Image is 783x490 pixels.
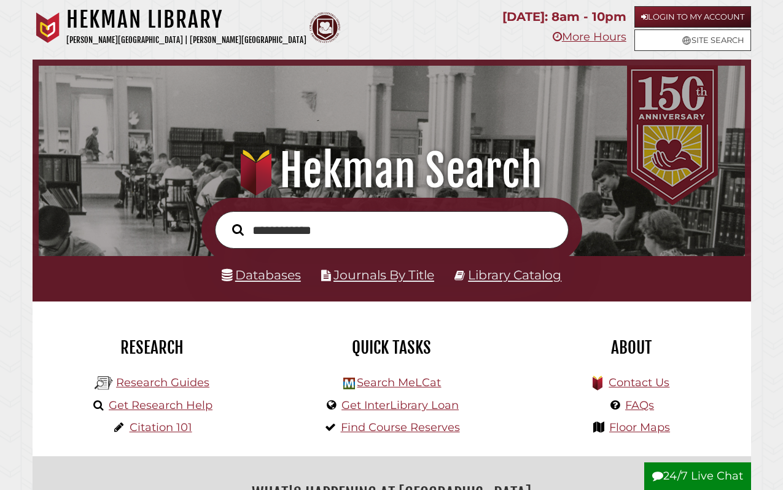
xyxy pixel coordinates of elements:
img: Calvin University [33,12,63,43]
img: Hekman Library Logo [95,374,113,392]
a: Library Catalog [468,267,561,282]
p: [PERSON_NAME][GEOGRAPHIC_DATA] | [PERSON_NAME][GEOGRAPHIC_DATA] [66,33,306,47]
i: Search [232,224,244,236]
a: Get InterLibrary Loan [341,399,459,412]
a: Floor Maps [609,421,670,434]
a: Citation 101 [130,421,192,434]
a: Research Guides [116,376,209,389]
h2: Research [42,337,263,358]
h2: Quick Tasks [281,337,502,358]
img: Hekman Library Logo [343,378,355,389]
a: Journals By Title [333,267,434,282]
a: Get Research Help [109,399,212,412]
h1: Hekman Search [50,144,733,198]
h2: About [521,337,742,358]
a: Databases [222,267,301,282]
h1: Hekman Library [66,6,306,33]
button: Search [226,220,250,238]
a: More Hours [553,30,626,44]
p: [DATE]: 8am - 10pm [502,6,626,28]
a: FAQs [625,399,654,412]
a: Site Search [634,29,751,51]
img: Calvin Theological Seminary [310,12,340,43]
a: Contact Us [609,376,669,389]
a: Search MeLCat [357,376,441,389]
a: Login to My Account [634,6,751,28]
a: Find Course Reserves [341,421,460,434]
